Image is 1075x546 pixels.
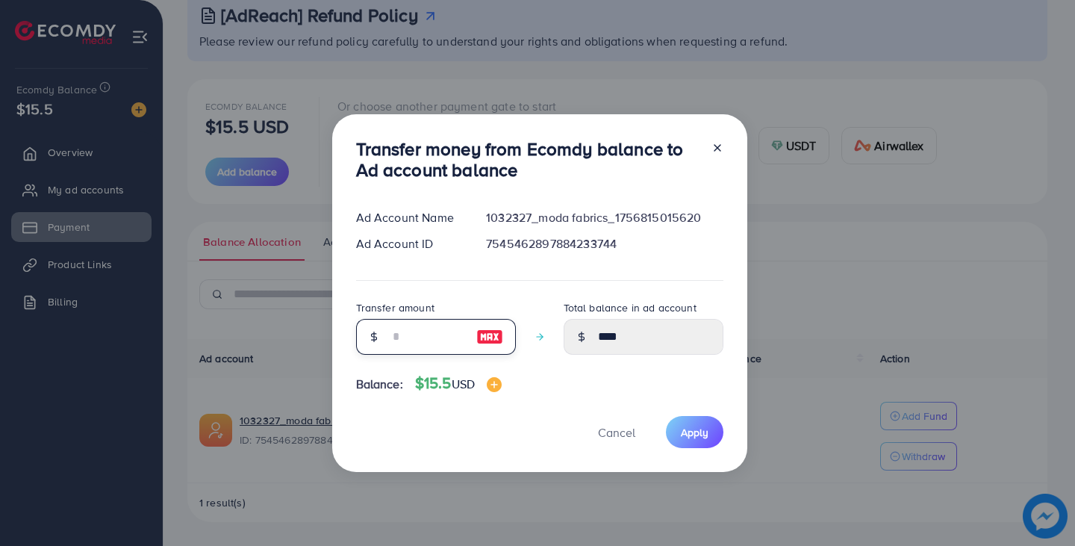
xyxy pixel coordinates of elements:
[356,300,434,315] label: Transfer amount
[474,209,735,226] div: 1032327_moda fabrics_1756815015620
[564,300,697,315] label: Total balance in ad account
[579,416,654,448] button: Cancel
[666,416,723,448] button: Apply
[452,376,475,392] span: USD
[487,377,502,392] img: image
[344,235,475,252] div: Ad Account ID
[344,209,475,226] div: Ad Account Name
[681,425,708,440] span: Apply
[476,328,503,346] img: image
[415,374,502,393] h4: $15.5
[356,376,403,393] span: Balance:
[474,235,735,252] div: 7545462897884233744
[356,138,699,182] h3: Transfer money from Ecomdy balance to Ad account balance
[598,424,635,441] span: Cancel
